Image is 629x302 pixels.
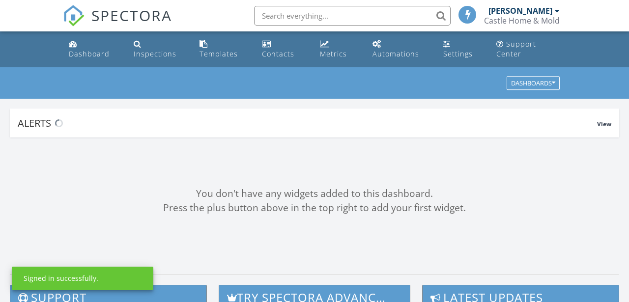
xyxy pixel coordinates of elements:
[597,120,611,128] span: View
[443,49,473,58] div: Settings
[200,49,238,58] div: Templates
[511,80,555,87] div: Dashboards
[254,6,451,26] input: Search everything...
[369,35,431,63] a: Automations (Basic)
[507,77,560,90] button: Dashboards
[316,35,361,63] a: Metrics
[18,116,597,130] div: Alerts
[439,35,485,63] a: Settings
[372,49,419,58] div: Automations
[262,49,294,58] div: Contacts
[24,274,98,283] div: Signed in successfully.
[496,39,536,58] div: Support Center
[196,35,250,63] a: Templates
[91,5,172,26] span: SPECTORA
[10,201,619,215] div: Press the plus button above in the top right to add your first widget.
[10,187,619,201] div: You don't have any widgets added to this dashboard.
[320,49,347,58] div: Metrics
[134,49,176,58] div: Inspections
[65,35,122,63] a: Dashboard
[63,5,85,27] img: The Best Home Inspection Software - Spectora
[69,49,110,58] div: Dashboard
[258,35,308,63] a: Contacts
[492,35,564,63] a: Support Center
[130,35,188,63] a: Inspections
[488,6,552,16] div: [PERSON_NAME]
[63,13,172,34] a: SPECTORA
[484,16,560,26] div: Castle Home & Mold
